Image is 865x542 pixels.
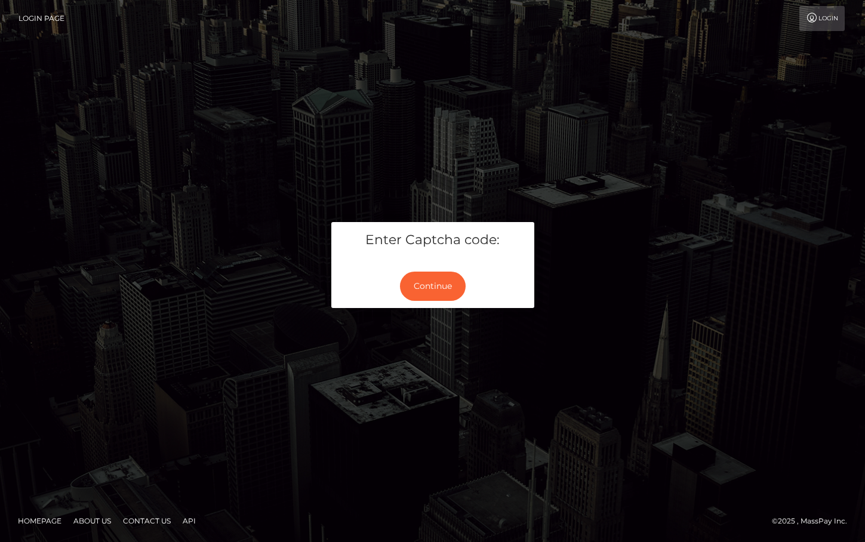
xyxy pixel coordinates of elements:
div: © 2025 , MassPay Inc. [772,515,856,528]
a: About Us [69,512,116,530]
a: Login [799,6,845,31]
button: Continue [400,272,466,301]
h5: Enter Captcha code: [340,231,525,250]
a: Contact Us [118,512,176,530]
a: API [178,512,201,530]
a: Homepage [13,512,66,530]
a: Login Page [19,6,64,31]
